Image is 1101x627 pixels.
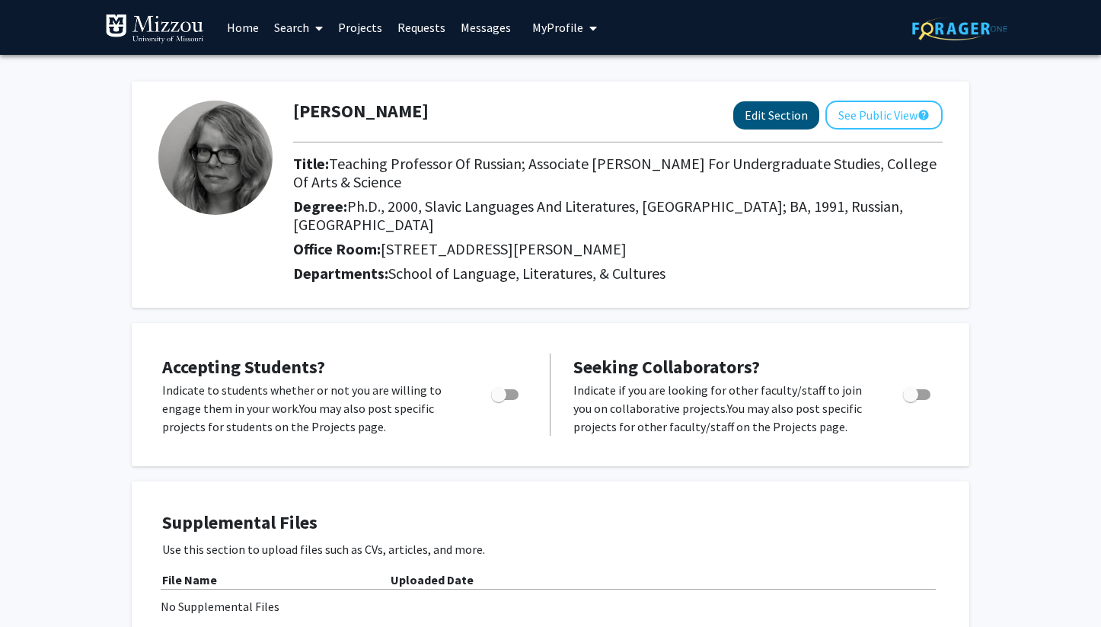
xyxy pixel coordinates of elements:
span: School of Language, Literatures, & Cultures [388,264,665,283]
span: Accepting Students? [162,355,325,379]
h1: [PERSON_NAME] [293,101,429,123]
img: ForagerOne Logo [912,17,1007,40]
p: Indicate if you are looking for other faculty/staff to join you on collaborative projects. You ma... [573,381,874,436]
a: Messages [453,1,519,54]
img: University of Missouri Logo [105,14,204,44]
div: No Supplemental Files [161,597,940,616]
h2: Office Room: [293,240,943,258]
a: Projects [330,1,390,54]
a: Search [266,1,330,54]
a: Requests [390,1,453,54]
span: Teaching Professor Of Russian; Associate [PERSON_NAME] For Undergraduate Studies, College Of Arts... [293,154,937,191]
iframe: Chat [11,558,65,616]
span: Seeking Collaborators? [573,355,760,379]
p: Use this section to upload files such as CVs, articles, and more. [162,540,939,558]
button: Edit Section [733,101,819,130]
b: Uploaded Date [391,572,474,587]
div: Toggle [897,381,939,404]
h2: Departments: [282,264,954,283]
img: Profile Picture [158,101,273,215]
p: Indicate to students whether or not you are willing to engage them in your work. You may also pos... [162,381,462,436]
b: File Name [162,572,217,587]
mat-icon: help [917,106,930,124]
div: Toggle [485,381,527,404]
button: See Public View [825,101,943,130]
span: Ph.D., 2000, Slavic Languages And Literatures, [GEOGRAPHIC_DATA]; BA, 1991, Russian, [GEOGRAPHIC_... [293,197,903,234]
h4: Supplemental Files [162,512,939,534]
span: My Profile [532,20,583,35]
h2: Title: [293,155,943,191]
h2: Degree: [293,197,943,234]
span: [STREET_ADDRESS][PERSON_NAME] [381,239,627,258]
a: Home [219,1,266,54]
